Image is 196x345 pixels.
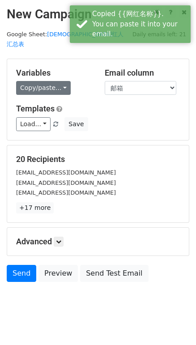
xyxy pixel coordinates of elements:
[151,302,196,345] div: 聊天小组件
[16,117,51,131] a: Load...
[80,265,148,282] a: Send Test Email
[16,68,91,78] h5: Variables
[16,169,116,176] small: [EMAIL_ADDRESS][DOMAIN_NAME]
[151,302,196,345] iframe: Chat Widget
[64,117,88,131] button: Save
[92,9,187,39] div: Copied {{网红名称}}. You can paste it into your email.
[105,68,180,78] h5: Email column
[16,179,116,186] small: [EMAIL_ADDRESS][DOMAIN_NAME]
[16,154,180,164] h5: 20 Recipients
[16,237,180,247] h5: Advanced
[7,31,124,48] a: [DEMOGRAPHIC_DATA]红人汇总表
[7,7,189,22] h2: New Campaign
[16,202,54,213] a: +17 more
[16,81,71,95] a: Copy/paste...
[7,31,124,48] small: Google Sheet:
[38,265,78,282] a: Preview
[16,104,55,113] a: Templates
[7,265,36,282] a: Send
[16,189,116,196] small: [EMAIL_ADDRESS][DOMAIN_NAME]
